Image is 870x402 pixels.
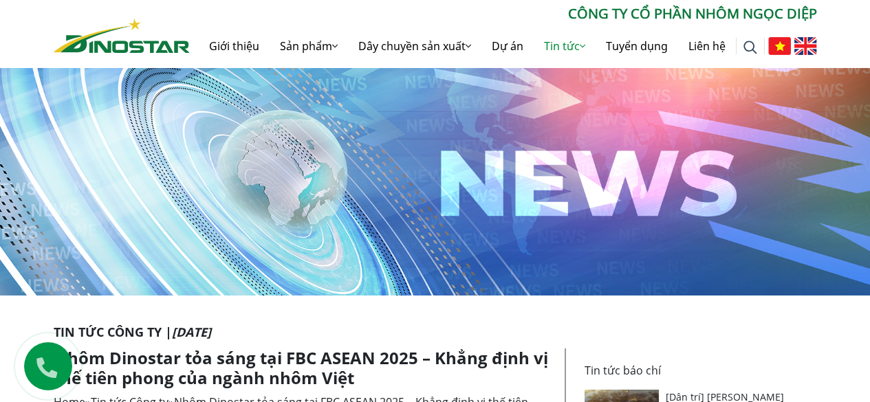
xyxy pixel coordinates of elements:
img: search [743,41,757,54]
p: CÔNG TY CỔ PHẦN NHÔM NGỌC DIỆP [190,3,817,24]
a: Dự án [481,24,534,68]
a: Tin tức [534,24,596,68]
p: Tin tức báo chí [585,362,809,379]
a: Dây chuyền sản xuất [348,24,481,68]
img: Tiếng Việt [768,37,791,55]
a: Sản phẩm [270,24,348,68]
p: Tin tức Công ty | [54,323,817,342]
h1: Nhôm Dinostar tỏa sáng tại FBC ASEAN 2025 – Khẳng định vị thế tiên phong của ngành nhôm Việt [54,348,554,388]
a: Giới thiệu [199,24,270,68]
i: [DATE] [172,324,211,340]
img: Nhôm Dinostar [54,19,190,53]
a: Tuyển dụng [596,24,678,68]
img: English [794,37,817,55]
a: Liên hệ [678,24,736,68]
